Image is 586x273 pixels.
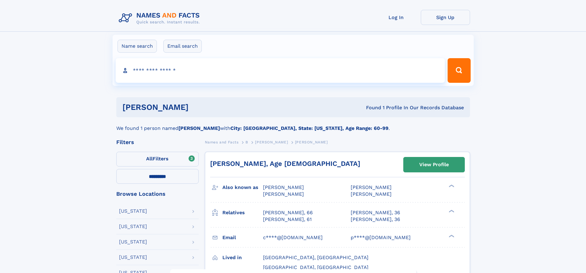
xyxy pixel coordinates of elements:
[255,140,288,144] span: [PERSON_NAME]
[116,10,205,26] img: Logo Names and Facts
[372,10,421,25] a: Log In
[351,209,400,216] a: [PERSON_NAME], 36
[222,182,263,193] h3: Also known as
[210,160,360,167] a: [PERSON_NAME], Age [DEMOGRAPHIC_DATA]
[119,255,147,260] div: [US_STATE]
[295,140,328,144] span: [PERSON_NAME]
[447,184,455,188] div: ❯
[205,138,239,146] a: Names and Facts
[119,224,147,229] div: [US_STATE]
[255,138,288,146] a: [PERSON_NAME]
[122,103,277,111] h1: [PERSON_NAME]
[351,216,400,223] a: [PERSON_NAME], 36
[119,239,147,244] div: [US_STATE]
[116,58,445,83] input: search input
[263,216,312,223] a: [PERSON_NAME], 61
[222,252,263,263] h3: Lived in
[116,152,199,167] label: Filters
[119,209,147,214] div: [US_STATE]
[351,184,392,190] span: [PERSON_NAME]
[447,209,455,213] div: ❯
[146,156,153,162] span: All
[263,209,313,216] a: [PERSON_NAME], 66
[245,140,248,144] span: B
[447,234,455,238] div: ❯
[421,10,470,25] a: Sign Up
[116,117,470,132] div: We found 1 person named with .
[163,40,202,53] label: Email search
[351,191,392,197] span: [PERSON_NAME]
[277,104,464,111] div: Found 1 Profile In Our Records Database
[118,40,157,53] label: Name search
[263,184,304,190] span: [PERSON_NAME]
[245,138,248,146] a: B
[222,232,263,243] h3: Email
[222,207,263,218] h3: Relatives
[178,125,220,131] b: [PERSON_NAME]
[263,264,369,270] span: [GEOGRAPHIC_DATA], [GEOGRAPHIC_DATA]
[448,58,470,83] button: Search Button
[230,125,389,131] b: City: [GEOGRAPHIC_DATA], State: [US_STATE], Age Range: 60-99
[116,191,199,197] div: Browse Locations
[263,255,369,260] span: [GEOGRAPHIC_DATA], [GEOGRAPHIC_DATA]
[263,191,304,197] span: [PERSON_NAME]
[116,139,199,145] div: Filters
[404,157,464,172] a: View Profile
[419,158,449,172] div: View Profile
